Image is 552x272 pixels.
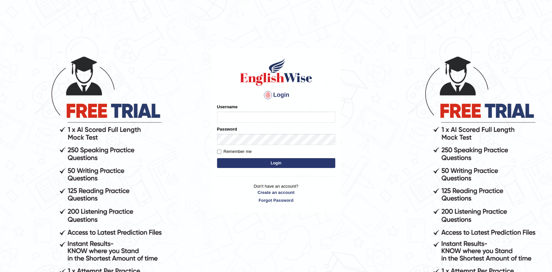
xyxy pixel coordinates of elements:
[217,126,237,132] label: Password
[217,197,335,203] a: Forgot Password
[217,150,221,154] input: Remember me
[217,183,335,203] p: Don't have an account?
[217,189,335,196] a: Create an account
[239,57,314,87] img: Logo of English Wise sign in for intelligent practice with AI
[217,90,335,100] h4: Login
[217,104,238,110] label: Username
[217,158,335,168] button: Login
[217,148,252,155] label: Remember me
